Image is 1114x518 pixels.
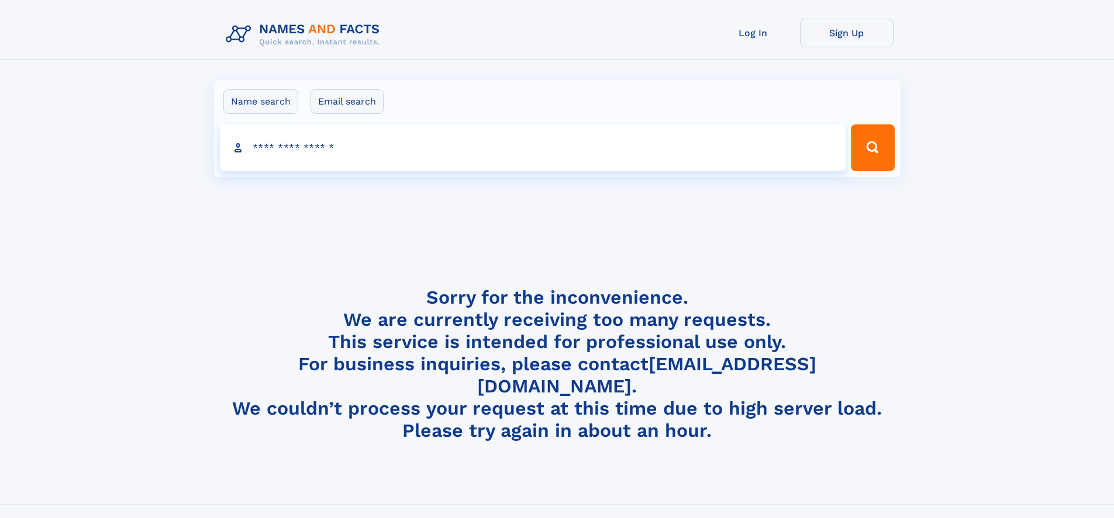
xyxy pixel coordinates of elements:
[220,124,846,171] input: search input
[311,89,384,114] label: Email search
[800,19,894,47] a: Sign Up
[223,89,298,114] label: Name search
[221,286,894,442] h4: Sorry for the inconvenience. We are currently receiving too many requests. This service is intend...
[706,19,800,47] a: Log In
[477,353,816,397] a: [EMAIL_ADDRESS][DOMAIN_NAME]
[851,124,894,171] button: Search Button
[221,19,389,50] img: Logo Names and Facts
